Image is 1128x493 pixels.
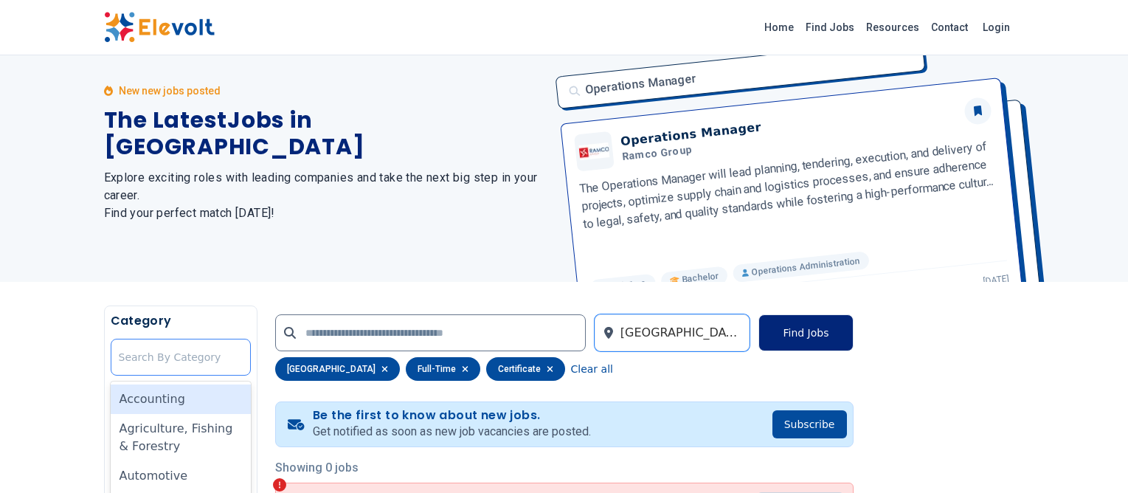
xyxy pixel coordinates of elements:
[111,461,251,491] div: Automotive
[772,410,847,438] button: Subscribe
[111,312,251,330] h5: Category
[313,408,591,423] h4: Be the first to know about new jobs.
[275,459,854,477] p: Showing 0 jobs
[571,357,613,381] button: Clear all
[104,107,547,160] h1: The Latest Jobs in [GEOGRAPHIC_DATA]
[275,357,400,381] div: [GEOGRAPHIC_DATA]
[313,423,591,441] p: Get notified as soon as new job vacancies are posted.
[925,15,974,39] a: Contact
[486,357,565,381] div: certificate
[406,357,480,381] div: full-time
[119,83,221,98] p: New new jobs posted
[758,314,853,351] button: Find Jobs
[758,15,800,39] a: Home
[860,15,925,39] a: Resources
[800,15,860,39] a: Find Jobs
[111,414,251,461] div: Agriculture, Fishing & Forestry
[104,12,215,43] img: Elevolt
[104,169,547,222] h2: Explore exciting roles with leading companies and take the next big step in your career. Find you...
[974,13,1019,42] a: Login
[1054,422,1128,493] iframe: Chat Widget
[111,385,251,414] div: Accounting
